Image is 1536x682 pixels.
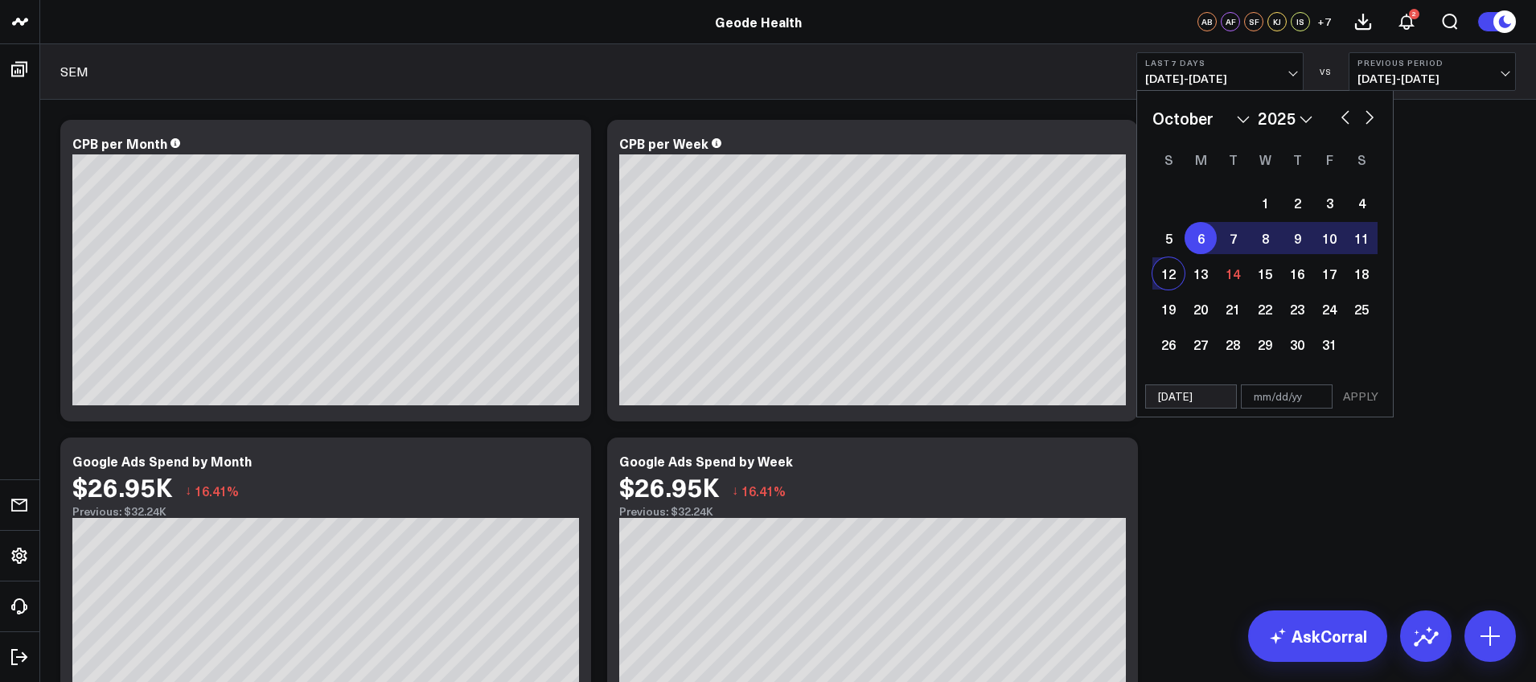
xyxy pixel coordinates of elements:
[1312,67,1341,76] div: VS
[1185,146,1217,172] div: Monday
[1409,9,1419,19] div: 2
[715,13,802,31] a: Geode Health
[1357,58,1507,68] b: Previous Period
[185,480,191,501] span: ↓
[1152,146,1185,172] div: Sunday
[195,482,239,499] span: 16.41%
[619,452,793,470] div: Google Ads Spend by Week
[1281,146,1313,172] div: Thursday
[1145,384,1237,409] input: mm/dd/yy
[1145,58,1295,68] b: Last 7 Days
[1337,384,1385,409] button: APPLY
[1291,12,1310,31] div: IS
[619,134,708,152] div: CPB per Week
[1349,52,1516,91] button: Previous Period[DATE]-[DATE]
[1357,72,1507,85] span: [DATE] - [DATE]
[1145,72,1295,85] span: [DATE] - [DATE]
[1314,12,1333,31] button: +7
[72,505,579,518] div: Previous: $32.24K
[72,452,252,470] div: Google Ads Spend by Month
[1197,12,1217,31] div: AB
[60,63,88,80] a: SEM
[1136,52,1304,91] button: Last 7 Days[DATE]-[DATE]
[1313,146,1345,172] div: Friday
[1317,16,1331,27] span: + 7
[732,480,738,501] span: ↓
[1221,12,1240,31] div: AF
[1248,610,1387,662] a: AskCorral
[619,472,720,501] div: $26.95K
[1345,146,1378,172] div: Saturday
[1217,146,1249,172] div: Tuesday
[1249,146,1281,172] div: Wednesday
[72,134,167,152] div: CPB per Month
[741,482,786,499] span: 16.41%
[1267,12,1287,31] div: KJ
[1241,384,1333,409] input: mm/dd/yy
[1244,12,1263,31] div: SF
[619,505,1126,518] div: Previous: $32.24K
[72,472,173,501] div: $26.95K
